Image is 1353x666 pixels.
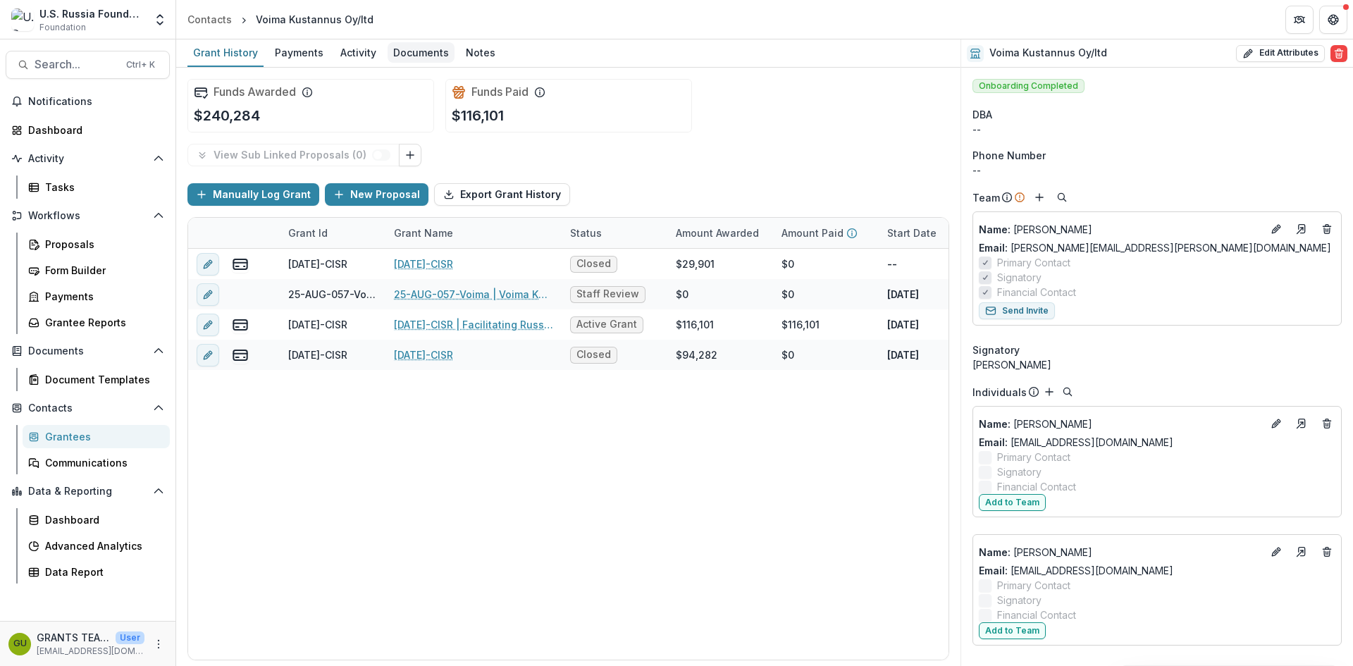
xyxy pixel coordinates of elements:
[887,317,919,332] p: [DATE]
[576,258,611,270] span: Closed
[335,39,382,67] a: Activity
[781,317,820,332] div: $116,101
[23,451,170,474] a: Communications
[28,486,147,498] span: Data & Reporting
[979,545,1262,560] p: [PERSON_NAME]
[45,565,159,579] div: Data Report
[23,560,170,584] a: Data Report
[887,257,897,271] p: --
[269,42,329,63] div: Payments
[385,218,562,248] div: Grant Name
[979,223,1011,235] span: Name :
[37,645,144,658] p: [EMAIL_ADDRESS][DOMAIN_NAME]
[972,79,1085,93] span: Onboarding Completed
[1318,221,1335,238] button: Deletes
[197,314,219,336] button: edit
[972,163,1342,178] div: --
[23,175,170,199] a: Tasks
[979,494,1046,511] button: Add to Team
[887,287,919,302] p: [DATE]
[979,546,1011,558] span: Name :
[972,107,992,122] span: DBA
[1236,45,1325,62] button: Edit Attributes
[394,287,553,302] a: 25-AUG-057-Voima | Voima Kustannus Oy/ltd - 2025 - Grant Proposal Application ([DATE])
[1031,189,1048,206] button: Add
[972,122,1342,137] div: --
[28,96,164,108] span: Notifications
[879,218,984,248] div: Start Date
[997,285,1076,300] span: Financial Contact
[288,317,347,332] div: [DATE]-CISR
[972,148,1046,163] span: Phone Number
[667,226,767,240] div: Amount Awarded
[214,85,296,99] h2: Funds Awarded
[997,270,1042,285] span: Signatory
[781,257,794,271] div: $0
[1268,543,1285,560] button: Edit
[879,226,945,240] div: Start Date
[269,39,329,67] a: Payments
[773,218,879,248] div: Amount Paid
[23,311,170,334] a: Grantee Reports
[1290,541,1313,563] a: Go to contact
[280,218,385,248] div: Grant Id
[997,578,1070,593] span: Primary Contact
[997,450,1070,464] span: Primary Contact
[676,317,714,332] div: $116,101
[197,344,219,366] button: edit
[1268,221,1285,238] button: Edit
[1268,415,1285,432] button: Edit
[1319,6,1347,34] button: Get Help
[6,118,170,142] a: Dashboard
[325,183,428,206] button: New Proposal
[194,105,260,126] p: $240,284
[1290,218,1313,240] a: Go to contact
[150,6,170,34] button: Open entity switcher
[288,257,347,271] div: [DATE]-CISR
[6,204,170,227] button: Open Workflows
[187,39,264,67] a: Grant History
[116,631,144,644] p: User
[460,42,501,63] div: Notes
[1059,383,1076,400] button: Search
[997,479,1076,494] span: Financial Contact
[45,263,159,278] div: Form Builder
[1041,383,1058,400] button: Add
[123,57,158,73] div: Ctrl + K
[576,349,611,361] span: Closed
[232,316,249,333] button: view-payments
[182,9,237,30] a: Contacts
[385,226,462,240] div: Grant Name
[23,233,170,256] a: Proposals
[6,90,170,113] button: Notifications
[781,287,794,302] div: $0
[13,639,27,648] div: GRANTS TEAM @ USRF
[781,226,844,240] p: Amount Paid
[280,226,336,240] div: Grant Id
[28,153,147,165] span: Activity
[979,418,1011,430] span: Name :
[979,417,1262,431] a: Name: [PERSON_NAME]
[434,183,570,206] button: Export Grant History
[23,534,170,557] a: Advanced Analytics
[45,429,159,444] div: Grantees
[45,315,159,330] div: Grantee Reports
[6,147,170,170] button: Open Activity
[394,257,453,271] a: [DATE]-CISR
[187,12,232,27] div: Contacts
[676,257,715,271] div: $29,901
[6,480,170,502] button: Open Data & Reporting
[45,538,159,553] div: Advanced Analytics
[887,347,919,362] p: [DATE]
[45,455,159,470] div: Communications
[45,372,159,387] div: Document Templates
[45,237,159,252] div: Proposals
[232,256,249,273] button: view-payments
[997,255,1070,270] span: Primary Contact
[6,397,170,419] button: Open Contacts
[23,368,170,391] a: Document Templates
[667,218,773,248] div: Amount Awarded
